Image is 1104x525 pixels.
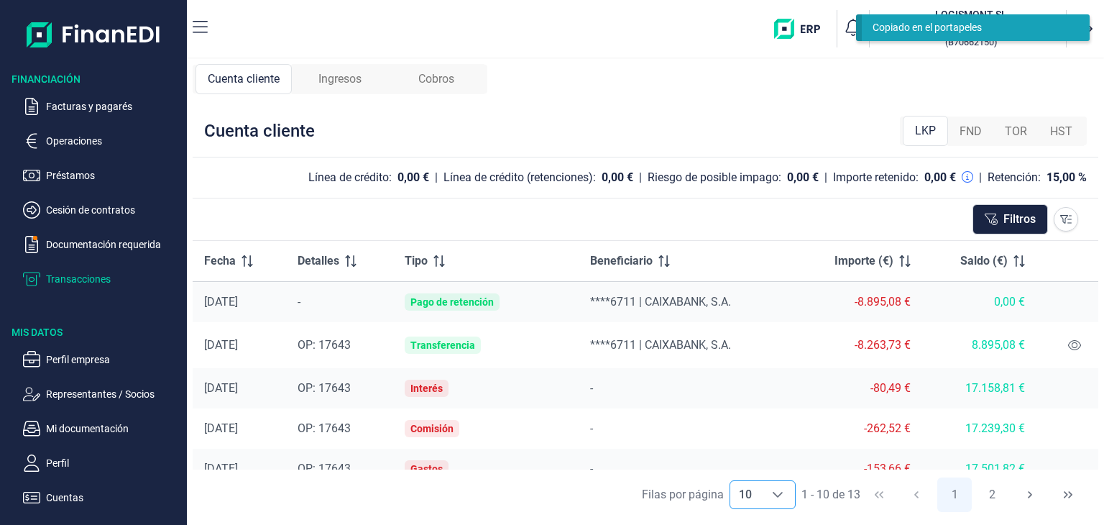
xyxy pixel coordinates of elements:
span: Importe (€) [834,252,893,270]
span: Tipo [405,252,428,270]
p: Préstamos [46,167,181,184]
div: [DATE] [204,381,275,396]
div: Filas por página [642,486,724,503]
span: Ingresos [318,70,362,88]
div: -80,49 € [804,381,911,396]
button: Facturas y pagarés [23,98,181,115]
span: TOR [1005,123,1027,140]
div: Importe retenido: [833,170,919,185]
span: - [590,381,593,395]
div: Línea de crédito: [308,170,392,185]
div: -153,66 € [804,462,911,476]
div: Riesgo de posible impago: [648,170,781,185]
span: HST [1050,123,1072,140]
button: Page 2 [975,478,1010,512]
span: LKP [915,122,936,140]
div: HST [1039,117,1084,146]
p: Cesión de contratos [46,201,181,219]
p: Documentación requerida [46,236,181,253]
div: Línea de crédito (retenciones): [443,170,596,185]
div: 17.501,82 € [934,462,1025,476]
div: [DATE] [204,338,275,352]
span: OP: 17643 [298,338,351,352]
button: Previous Page [899,478,934,512]
div: TOR [993,117,1039,146]
span: Detalles [298,252,339,270]
h3: LOGISMONT SL [904,7,1037,22]
div: [DATE] [204,462,275,476]
span: 10 [730,481,760,508]
div: Pago de retención [410,296,494,308]
div: 0,00 € [397,170,429,185]
button: Préstamos [23,167,181,184]
button: Perfil [23,455,181,472]
button: Operaciones [23,132,181,150]
span: Beneficiario [590,252,653,270]
div: [DATE] [204,295,275,309]
div: FND [948,117,993,146]
button: Documentación requerida [23,236,181,253]
span: FND [960,123,982,140]
div: | [824,169,827,186]
button: Transacciones [23,270,181,288]
div: Interés [410,383,443,394]
div: -8.263,73 € [804,338,911,352]
button: LOLOGISMONT SL[PERSON_NAME] [PERSON_NAME](B70662150) [875,7,1060,50]
span: Saldo (€) [960,252,1008,270]
p: Representantes / Socios [46,385,181,403]
button: Filtros [972,204,1048,234]
span: OP: 17643 [298,381,351,395]
div: Comisión [410,423,454,434]
p: Facturas y pagarés [46,98,181,115]
div: 0,00 € [602,170,633,185]
div: 17.239,30 € [934,421,1025,436]
button: Cesión de contratos [23,201,181,219]
button: Perfil empresa [23,351,181,368]
div: | [639,169,642,186]
button: Page 1 [937,478,972,512]
div: -8.895,08 € [804,295,911,309]
div: | [435,169,438,186]
div: Retención: [988,170,1041,185]
div: 15,00 % [1046,170,1087,185]
div: 0,00 € [787,170,819,185]
div: Cuenta cliente [204,119,315,142]
button: First Page [862,478,896,512]
div: LKP [903,116,948,146]
img: erp [774,19,831,39]
span: ****6711 | CAIXABANK, S.A. [590,338,731,352]
span: ****6711 | CAIXABANK, S.A. [590,295,731,309]
span: - [590,462,593,475]
div: 8.895,08 € [934,338,1025,352]
div: Ingresos [292,64,388,94]
span: OP: 17643 [298,462,351,475]
div: Transferencia [410,339,475,351]
button: Representantes / Socios [23,385,181,403]
span: Cobros [418,70,454,88]
div: | [979,169,982,186]
span: Cuenta cliente [208,70,280,88]
div: 17.158,81 € [934,381,1025,396]
span: - [590,421,593,435]
p: Mi documentación [46,420,181,437]
span: OP: 17643 [298,421,351,435]
div: Choose [760,481,795,508]
div: [DATE] [204,421,275,436]
div: Cuenta cliente [195,64,292,94]
div: Cobros [388,64,484,94]
button: Cuentas [23,489,181,506]
span: 1 - 10 de 13 [801,489,860,501]
div: 0,00 € [924,170,956,185]
button: Next Page [1013,478,1047,512]
p: Transacciones [46,270,181,288]
div: Gastos [410,463,443,475]
button: Last Page [1051,478,1085,512]
div: Copiado en el portapeles [873,20,1068,35]
p: Perfil empresa [46,351,181,368]
p: Cuentas [46,489,181,506]
img: Logo de aplicación [27,12,161,58]
p: Perfil [46,455,181,472]
div: -262,52 € [804,421,911,436]
p: Operaciones [46,132,181,150]
div: 0,00 € [934,295,1025,309]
